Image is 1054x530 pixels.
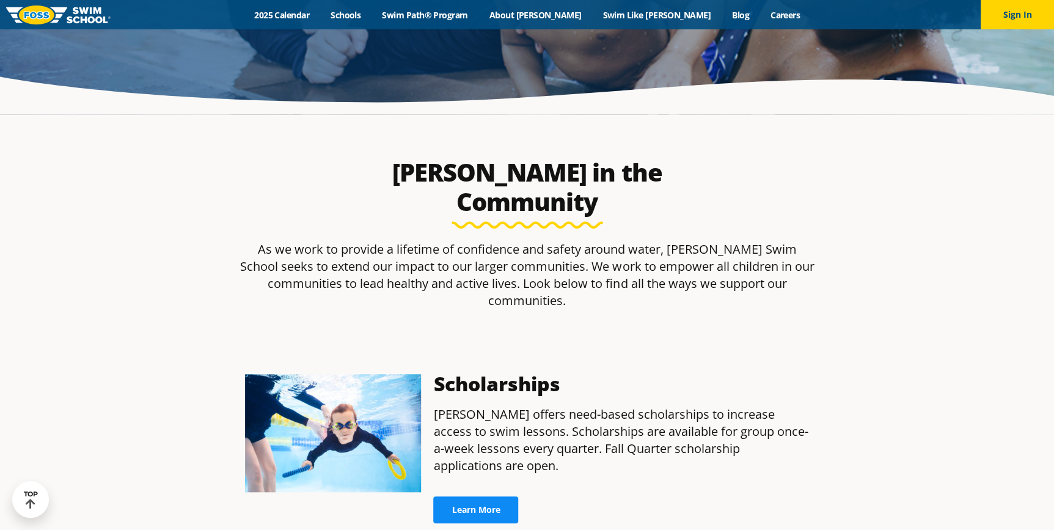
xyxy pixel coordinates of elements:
a: 2025 Calendar [244,9,320,21]
p: [PERSON_NAME] offers need-based scholarships to increase access to swim lessons. Scholarships are... [433,406,809,474]
div: TOP [24,490,38,509]
img: FOSS Swim School Logo [6,6,111,24]
a: About [PERSON_NAME] [478,9,592,21]
a: Learn More [433,496,518,523]
h3: Scholarships [433,374,809,394]
a: Swim Like [PERSON_NAME] [592,9,722,21]
a: Swim Path® Program [371,9,478,21]
a: Careers [759,9,810,21]
p: As we work to provide a lifetime of confidence and safety around water, [PERSON_NAME] Swim School... [239,241,816,309]
span: Learn More [452,506,500,514]
h2: [PERSON_NAME] in the Community [361,158,694,216]
a: Blog [721,9,759,21]
iframe: Intercom live chat [1012,488,1042,518]
a: Schools [320,9,371,21]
